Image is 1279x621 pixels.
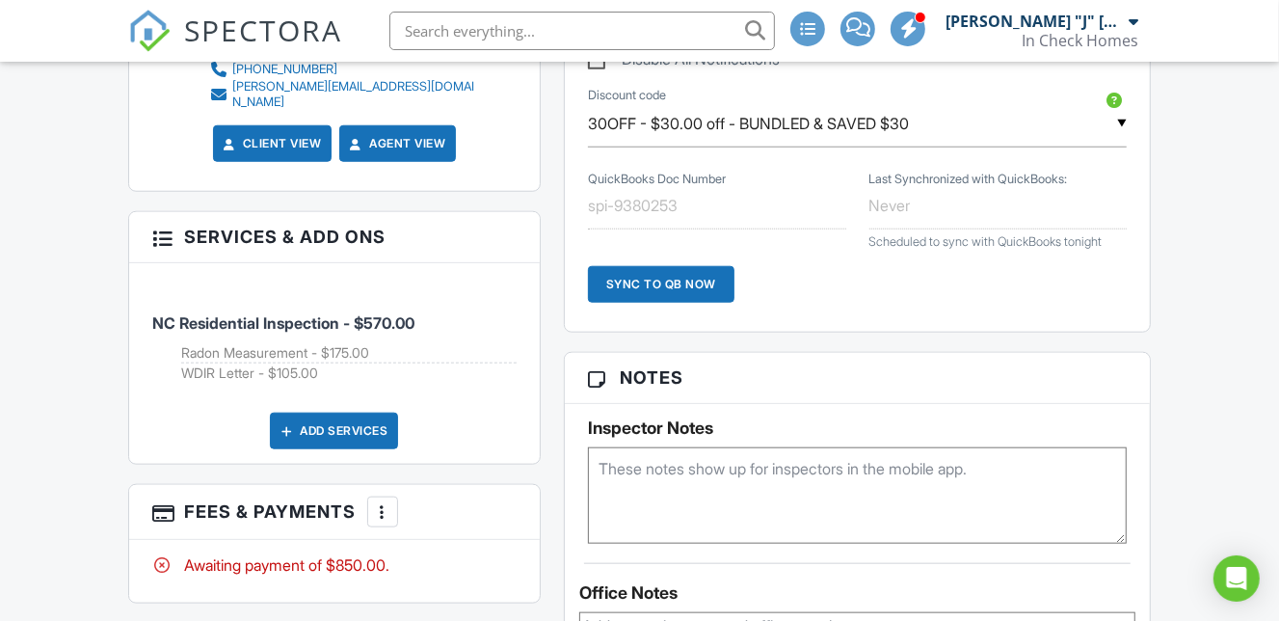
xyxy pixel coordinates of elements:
[129,485,540,540] h3: Fees & Payments
[869,171,1068,188] label: Last Synchronized with QuickBooks:
[129,212,540,262] h3: Services & Add ons
[588,418,1127,438] h5: Inspector Notes
[152,313,414,333] span: NC Residential Inspection - $570.00
[220,134,322,153] a: Client View
[579,583,1135,603] div: Office Notes
[1022,31,1138,50] div: In Check Homes
[209,60,481,79] a: [PHONE_NUMBER]
[588,266,734,303] div: Sync to QB Now
[209,79,481,110] a: [PERSON_NAME][EMAIL_ADDRESS][DOMAIN_NAME]
[152,278,517,398] li: Service: NC Residential Inspection
[588,87,666,104] label: Discount code
[128,26,342,67] a: SPECTORA
[389,12,775,50] input: Search everything...
[181,343,517,364] li: Add on: Radon Measurement
[128,10,171,52] img: The Best Home Inspection Software - Spectora
[869,234,1103,249] span: Scheduled to sync with QuickBooks tonight
[588,171,726,188] label: QuickBooks Doc Number
[181,364,517,383] li: Add on: WDIR Letter
[152,554,517,576] div: Awaiting payment of $850.00.
[184,10,342,50] span: SPECTORA
[588,50,780,74] label: Disable All Notifications
[1213,555,1260,602] div: Open Intercom Messenger
[232,79,481,110] div: [PERSON_NAME][EMAIL_ADDRESS][DOMAIN_NAME]
[565,353,1150,403] h3: Notes
[946,12,1124,31] div: [PERSON_NAME] "J" [PERSON_NAME]
[346,134,445,153] a: Agent View
[270,413,398,449] div: Add Services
